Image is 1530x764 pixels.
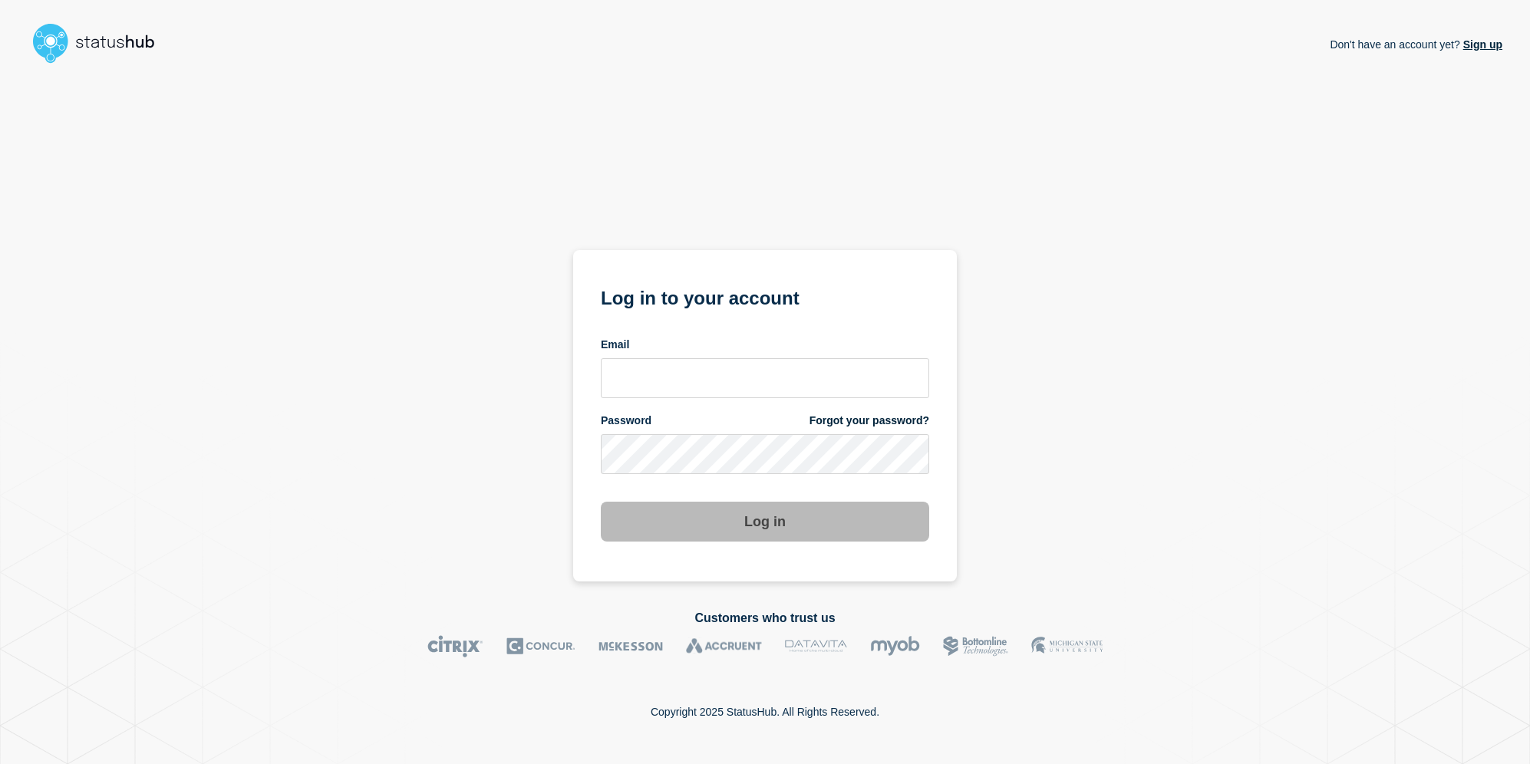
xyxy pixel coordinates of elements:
[601,434,929,474] input: password input
[943,635,1008,657] img: Bottomline logo
[28,611,1502,625] h2: Customers who trust us
[810,413,929,428] a: Forgot your password?
[686,635,762,657] img: Accruent logo
[785,635,847,657] img: DataVita logo
[601,358,929,398] input: email input
[427,635,483,657] img: Citrix logo
[651,706,879,718] p: Copyright 2025 StatusHub. All Rights Reserved.
[870,635,920,657] img: myob logo
[1031,635,1103,657] img: MSU logo
[601,413,651,428] span: Password
[598,635,663,657] img: McKesson logo
[1460,38,1502,51] a: Sign up
[1330,26,1502,63] p: Don't have an account yet?
[601,502,929,542] button: Log in
[506,635,575,657] img: Concur logo
[601,282,929,311] h1: Log in to your account
[28,18,173,68] img: StatusHub logo
[601,338,629,352] span: Email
